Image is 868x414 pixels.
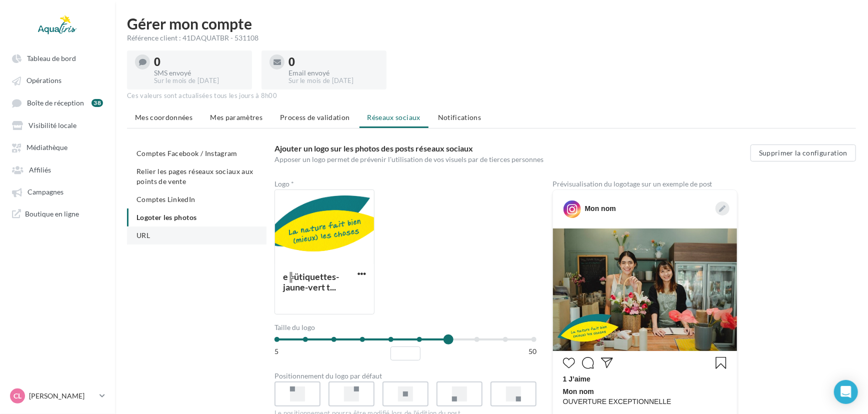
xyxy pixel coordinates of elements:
span: Process de validation [280,113,349,121]
span: Tableau de bord [27,54,76,62]
div: 0 [288,56,378,67]
span: Campagnes [27,188,63,196]
a: Opérations [6,71,109,89]
a: Visibilité locale [6,116,109,134]
div: Prévisualisation du logotage sur un exemple de post [552,180,856,187]
div: 5 [274,346,278,356]
span: Médiathèque [26,143,67,152]
h1: Gérer mon compte [127,16,856,31]
div: Taille du logo [274,324,315,331]
div: e╠ütiquettes-jaune-vert t... [283,271,339,292]
a: Campagnes [6,182,109,200]
a: Tableau de bord [6,49,109,67]
div: Ces valeurs sont actualisées tous les jours à 8h00 [127,91,856,100]
div: Référence client : 41DAQUATBR - 531108 [127,33,856,43]
svg: Partager la publication [601,357,613,369]
div: Apposer un logo permet de prévenir l'utilisation de vos visuels par de tierces personnes [274,154,659,164]
a: Affiliés [6,160,109,178]
div: SMS envoyé [154,69,244,76]
span: Comptes LinkedIn [136,195,195,203]
div: Sur le mois de [DATE] [288,76,378,85]
span: Visibilité locale [28,121,76,129]
svg: J’aime [563,357,575,369]
div: Mon nom [585,203,616,213]
span: Mes coordonnées [135,113,192,121]
span: Relier les pages réseaux sociaux aux points de vente [136,167,253,185]
p: [PERSON_NAME] [29,391,95,401]
div: Email envoyé [288,69,378,76]
a: CL [PERSON_NAME] [8,386,107,405]
div: Sur le mois de [DATE] [154,76,244,85]
div: 0 [154,56,244,67]
a: Boîte de réception 38 [6,93,109,112]
div: 1 J’aime [563,374,727,386]
button: Supprimer la configuration [750,144,856,161]
div: Logo * [274,180,374,187]
div: Open Intercom Messenger [834,380,858,404]
svg: Commenter [582,357,594,369]
span: Notifications [438,113,481,121]
span: Comptes Facebook / Instagram [136,149,237,157]
a: Médiathèque [6,138,109,156]
span: Mon nom [563,387,594,395]
span: Boutique en ligne [25,209,79,218]
span: Mes paramètres [210,113,262,121]
div: Ajouter un logo sur les photos des posts réseaux sociaux [274,144,659,152]
span: URL [136,231,150,239]
div: 50 [528,346,536,356]
span: Boîte de réception [27,98,84,107]
div: 38 [91,99,103,107]
div: Positionnement du logo par défaut [274,372,536,379]
a: Boutique en ligne [6,205,109,222]
svg: Enregistrer [715,357,727,369]
span: CL [13,391,21,401]
span: Affiliés [29,165,51,174]
span: Opérations [26,76,61,85]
